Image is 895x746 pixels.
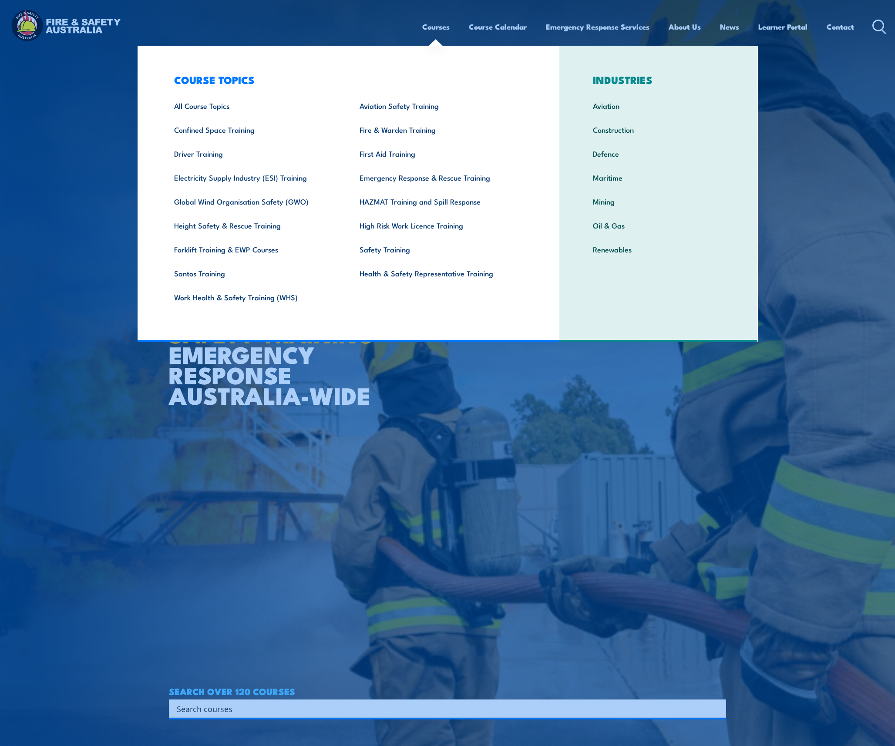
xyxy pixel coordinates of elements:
a: Fire & Warden Training [346,118,532,141]
a: Emergency Response Services [546,15,649,38]
a: Electricity Supply Industry (ESI) Training [161,165,347,189]
a: Safety Training [346,237,532,261]
a: About Us [669,15,701,38]
a: Courses [422,15,450,38]
a: Oil & Gas [579,213,737,237]
h3: COURSE TOPICS [161,74,532,86]
a: Mining [579,189,737,213]
form: Search form [178,702,709,715]
a: Confined Space Training [161,118,347,141]
a: Learner Portal [758,15,808,38]
a: Aviation [579,94,737,118]
a: Renewables [579,237,737,261]
a: High Risk Work Licence Training [346,213,532,237]
a: Global Wind Organisation Safety (GWO) [161,189,347,213]
a: Course Calendar [469,15,527,38]
a: All Course Topics [161,94,347,118]
a: Maritime [579,165,737,189]
a: Aviation Safety Training [346,94,532,118]
a: Emergency Response & Rescue Training [346,165,532,189]
a: Contact [827,15,854,38]
a: Santos Training [161,261,347,285]
button: Search magnifier button [711,702,723,715]
a: HAZMAT Training and Spill Response [346,189,532,213]
a: Defence [579,141,737,165]
a: Height Safety & Rescue Training [161,213,347,237]
a: First Aid Training [346,141,532,165]
a: Health & Safety Representative Training [346,261,532,285]
a: Work Health & Safety Training (WHS) [161,285,347,309]
input: Search input [177,702,707,715]
a: Driver Training [161,141,347,165]
a: Construction [579,118,737,141]
a: News [720,15,739,38]
h3: INDUSTRIES [579,74,737,86]
h4: SEARCH OVER 120 COURSES [169,686,726,696]
a: Forklift Training & EWP Courses [161,237,347,261]
h1: EMERGENCY RESPONSE AUSTRALIA-WIDE [169,282,382,405]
